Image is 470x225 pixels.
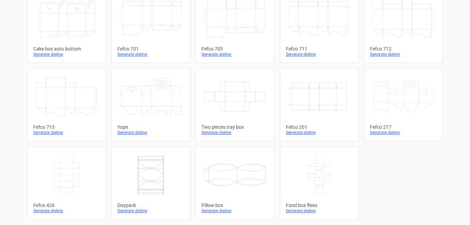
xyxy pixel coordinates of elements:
[370,130,437,135] div: Generate dieline
[33,202,100,208] div: Fefco 426
[117,208,184,214] div: Generate dieline
[370,46,437,52] div: Fefco 712
[33,130,100,135] div: Generate dieline
[201,52,268,57] div: Generate dieline
[280,147,359,219] a: Food box flexoGenerate dieline
[27,147,106,219] a: Fefco 426Generate dieline
[33,52,100,57] div: Generate dieline
[370,124,437,130] div: Fefco 217
[201,46,268,52] div: Fefco 703
[286,130,353,135] div: Generate dieline
[117,46,184,52] div: Fefco 701
[111,69,190,141] a: YopeGenerate dieline
[286,202,353,208] div: Food box flexo
[117,130,184,135] div: Generate dieline
[33,124,100,130] div: Fefco 713
[201,124,268,130] div: Two pieces tray box
[117,202,184,208] div: Doypack
[33,208,100,214] div: Generate dieline
[117,52,184,57] div: Generate dieline
[286,52,353,57] div: Generate dieline
[286,124,353,130] div: Fefco 201
[370,52,437,57] div: Generate dieline
[117,124,184,130] div: Yope
[364,69,443,141] a: Fefco 217Generate dieline
[201,130,268,135] div: Generate dieline
[33,46,100,52] div: Cake box auto bottom
[196,69,274,141] a: Two pieces tray boxGenerate dieline
[286,46,353,52] div: Fefco 711
[201,202,268,208] div: Pillow box
[196,147,274,219] a: Pillow boxGenerate dieline
[111,147,190,219] a: DoypackGenerate dieline
[201,208,268,214] div: Generate dieline
[286,208,353,214] div: Generate dieline
[27,69,106,141] a: Fefco 713Generate dieline
[280,69,359,141] a: Fefco 201Generate dieline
